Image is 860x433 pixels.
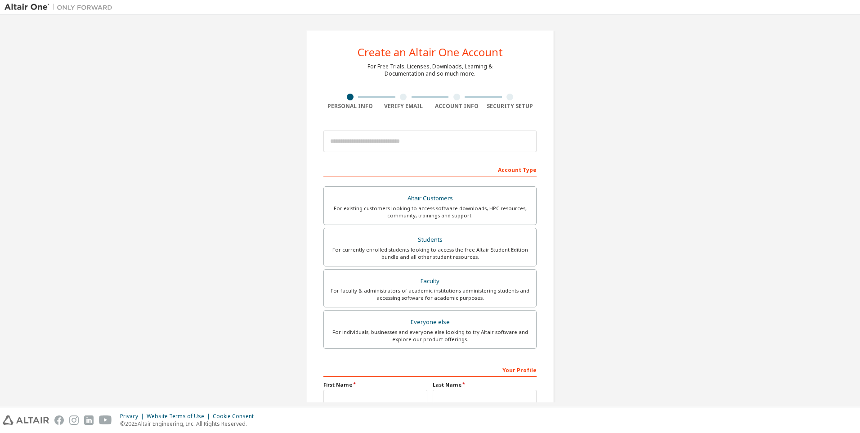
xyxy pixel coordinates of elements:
label: Last Name [433,381,537,388]
div: Everyone else [329,316,531,329]
div: For faculty & administrators of academic institutions administering students and accessing softwa... [329,287,531,302]
div: Faculty [329,275,531,288]
img: instagram.svg [69,415,79,425]
div: For currently enrolled students looking to access the free Altair Student Edition bundle and all ... [329,246,531,261]
div: Altair Customers [329,192,531,205]
label: First Name [323,381,427,388]
img: youtube.svg [99,415,112,425]
div: Privacy [120,413,147,420]
div: Your Profile [323,362,537,377]
img: Altair One [4,3,117,12]
div: For Free Trials, Licenses, Downloads, Learning & Documentation and so much more. [367,63,493,77]
div: Students [329,234,531,246]
div: Create an Altair One Account [358,47,503,58]
div: For existing customers looking to access software downloads, HPC resources, community, trainings ... [329,205,531,219]
img: altair_logo.svg [3,415,49,425]
div: Website Terms of Use [147,413,213,420]
div: Cookie Consent [213,413,259,420]
div: Account Info [430,103,484,110]
img: facebook.svg [54,415,64,425]
div: Account Type [323,162,537,176]
div: Security Setup [484,103,537,110]
div: Personal Info [323,103,377,110]
div: For individuals, businesses and everyone else looking to try Altair software and explore our prod... [329,329,531,343]
p: © 2025 Altair Engineering, Inc. All Rights Reserved. [120,420,259,428]
div: Verify Email [377,103,430,110]
img: linkedin.svg [84,415,94,425]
